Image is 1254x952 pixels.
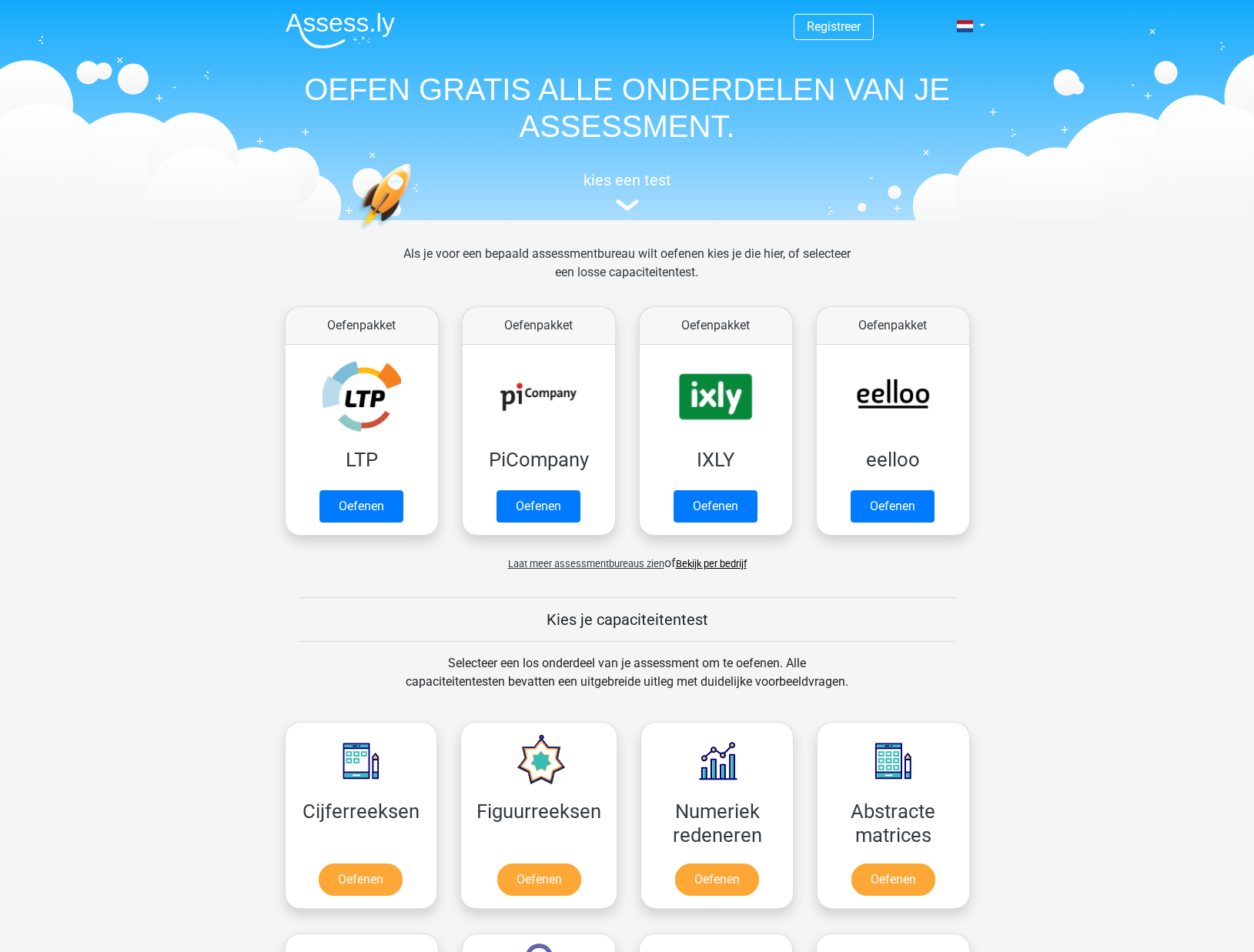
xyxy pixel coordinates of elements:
img: assessment [616,199,639,211]
a: Oefenen [497,490,580,523]
h5: Kies je capaciteitentest [299,610,956,629]
a: Oefenen [851,490,935,523]
div: of [273,542,981,573]
img: Assessly [286,12,395,48]
h1: OEFEN GRATIS ALLE ONDERDELEN VAN JE ASSESSMENT. [273,71,981,145]
a: kies een test [273,171,981,212]
a: Oefenen [674,490,757,523]
h5: kies een test [273,171,981,189]
a: Bekijk per bedrijf [676,558,747,570]
a: Oefenen [675,863,759,896]
a: Oefenen [319,863,403,896]
a: Oefenen [319,490,403,523]
div: Als je voor een bepaald assessmentbureau wilt oefenen kies je die hier, of selecteer een losse ca... [391,245,863,300]
span: Laat meer assessmentbureaus zien [508,558,664,570]
a: Registreer [807,19,861,34]
div: Selecteer een los onderdeel van je assessment om te oefenen. Alle capaciteitentesten bevatten een... [391,654,863,710]
a: Oefenen [497,863,581,896]
a: Oefenen [851,863,935,896]
img: oefenen [358,163,471,302]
